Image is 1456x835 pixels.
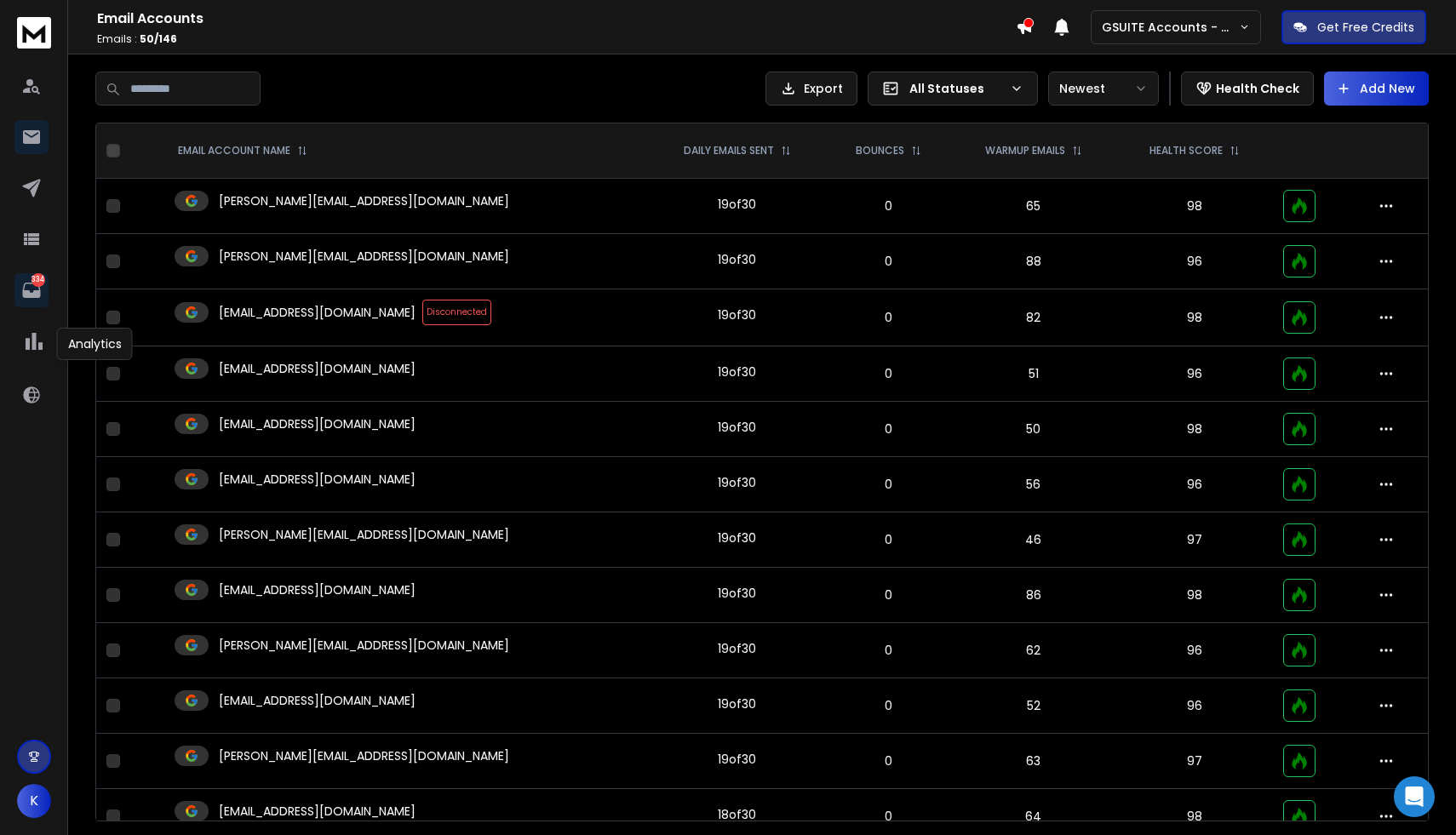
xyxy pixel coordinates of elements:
[1116,179,1273,234] td: 98
[219,581,416,598] p: [EMAIL_ADDRESS][DOMAIN_NAME]
[1116,289,1273,346] td: 98
[684,144,774,157] p: DAILY EMAILS SENT
[1216,80,1299,97] p: Health Check
[837,642,940,659] p: 0
[985,144,1065,157] p: WARMUP EMAILS
[950,734,1116,789] td: 63
[1116,734,1273,789] td: 97
[1317,19,1414,36] p: Get Free Credits
[1116,568,1273,623] td: 98
[219,637,509,654] p: [PERSON_NAME][EMAIL_ADDRESS][DOMAIN_NAME]
[837,752,940,769] p: 0
[718,806,756,823] div: 18 of 30
[219,747,509,764] p: [PERSON_NAME][EMAIL_ADDRESS][DOMAIN_NAME]
[837,697,940,714] p: 0
[57,328,133,360] div: Analytics
[1116,457,1273,512] td: 96
[950,346,1116,402] td: 51
[14,273,49,307] a: 334
[765,71,857,106] button: Export
[718,474,756,491] div: 19 of 30
[97,32,1016,46] p: Emails :
[718,196,756,213] div: 19 of 30
[140,31,177,46] span: 50 / 146
[219,526,509,543] p: [PERSON_NAME][EMAIL_ADDRESS][DOMAIN_NAME]
[1116,623,1273,678] td: 96
[837,476,940,493] p: 0
[718,640,756,657] div: 19 of 30
[718,306,756,323] div: 19 of 30
[950,568,1116,623] td: 86
[837,420,940,438] p: 0
[837,586,940,603] p: 0
[718,529,756,546] div: 19 of 30
[718,585,756,602] div: 19 of 30
[837,197,940,214] p: 0
[17,784,51,818] button: K
[718,419,756,436] div: 19 of 30
[219,471,416,488] p: [EMAIL_ADDRESS][DOMAIN_NAME]
[219,304,416,321] p: [EMAIL_ADDRESS][DOMAIN_NAME]
[1116,234,1273,289] td: 96
[219,415,416,432] p: [EMAIL_ADDRESS][DOMAIN_NAME]
[17,17,51,49] img: logo
[837,365,940,382] p: 0
[219,692,416,709] p: [EMAIL_ADDRESS][DOMAIN_NAME]
[1281,10,1426,44] button: Get Free Credits
[718,751,756,768] div: 19 of 30
[1048,71,1159,106] button: Newest
[1181,71,1314,106] button: Health Check
[97,9,1016,29] h1: Email Accounts
[950,457,1116,512] td: 56
[219,192,509,209] p: [PERSON_NAME][EMAIL_ADDRESS][DOMAIN_NAME]
[219,803,416,820] p: [EMAIL_ADDRESS][DOMAIN_NAME]
[950,402,1116,457] td: 50
[950,512,1116,568] td: 46
[219,360,416,377] p: [EMAIL_ADDRESS][DOMAIN_NAME]
[837,531,940,548] p: 0
[1116,512,1273,568] td: 97
[1149,144,1223,157] p: HEALTH SCORE
[1116,346,1273,402] td: 96
[856,144,904,157] p: BOUNCES
[909,80,1003,97] p: All Statuses
[950,678,1116,734] td: 52
[718,695,756,712] div: 19 of 30
[837,808,940,825] p: 0
[178,144,307,157] div: EMAIL ACCOUNT NAME
[718,363,756,380] div: 19 of 30
[422,300,491,325] span: Disconnected
[219,248,509,265] p: [PERSON_NAME][EMAIL_ADDRESS][DOMAIN_NAME]
[950,289,1116,346] td: 82
[1102,19,1239,36] p: GSUITE Accounts - YC outreach
[1116,678,1273,734] td: 96
[1116,402,1273,457] td: 98
[837,309,940,326] p: 0
[1324,71,1429,106] button: Add New
[1394,776,1435,817] div: Open Intercom Messenger
[950,179,1116,234] td: 65
[718,251,756,268] div: 19 of 30
[950,234,1116,289] td: 88
[950,623,1116,678] td: 62
[32,273,45,287] p: 334
[837,253,940,270] p: 0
